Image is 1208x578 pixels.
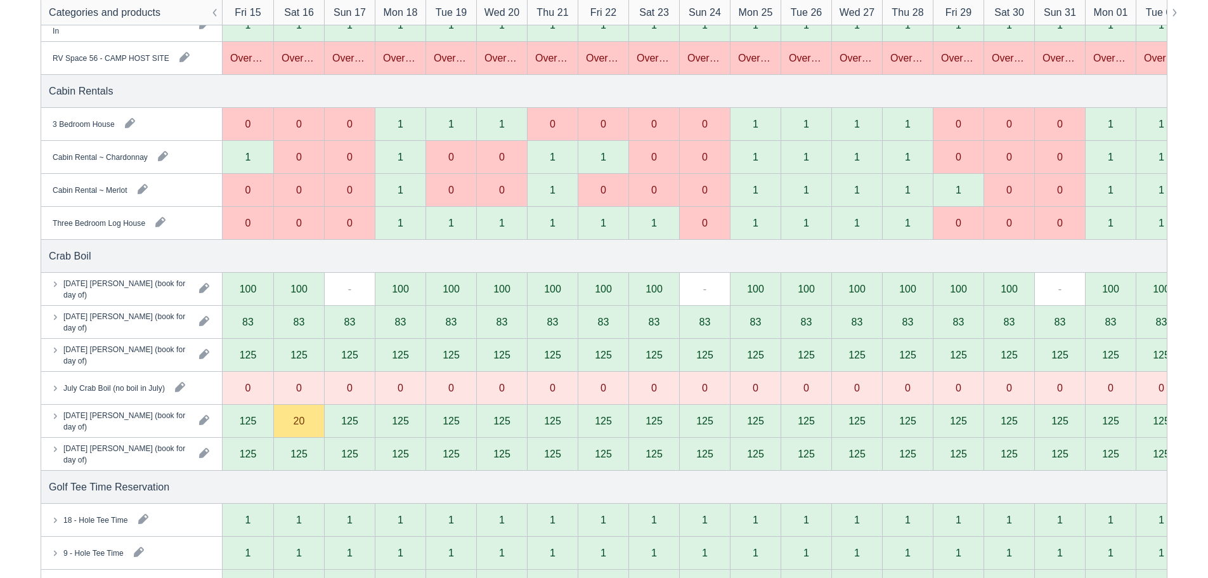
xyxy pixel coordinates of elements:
div: 0 [1006,185,1012,195]
div: 1 [578,207,628,240]
div: 100 [1001,284,1018,294]
div: 1 [1159,185,1164,195]
div: 0 [499,152,505,162]
div: 1 [702,20,708,30]
div: 0 [702,218,708,228]
div: 83 [446,317,457,327]
div: 0 [1006,152,1012,162]
div: 0 [245,218,251,228]
div: 83 [801,317,812,327]
div: 1 [854,218,860,228]
div: 1 [499,20,505,30]
div: Thu 21 [536,5,568,20]
div: 100 [595,284,612,294]
div: 1 [905,185,911,195]
div: Sat 30 [994,5,1024,20]
div: 0 [956,119,961,129]
div: - [348,281,351,296]
div: 100 [899,284,916,294]
div: 1 [1108,119,1114,129]
div: 1 [1136,174,1186,207]
div: 125 [848,350,866,360]
div: 1 [1108,218,1114,228]
div: 1 [1136,108,1186,141]
div: 125 [1001,350,1018,360]
div: 1 [753,119,758,129]
div: Overbooked [535,53,570,63]
div: 1 [1006,20,1012,30]
div: 1 [375,141,425,174]
div: 0 [273,141,324,174]
div: Overbooked [425,42,476,75]
div: 83 [395,317,406,327]
div: 1 [499,119,505,129]
div: 0 [628,174,679,207]
div: Cabin Rental ~ Chardonnay [53,151,148,162]
div: Overbooked [484,53,519,63]
div: 0 [448,185,454,195]
div: 0 [324,141,375,174]
div: Sun 24 [689,5,721,20]
div: 0 [324,174,375,207]
div: 0 [1006,119,1012,129]
div: Overbooked [992,53,1027,63]
div: 100 [1102,284,1119,294]
div: 125 [341,350,358,360]
div: 100 [443,284,460,294]
div: 0 [628,108,679,141]
div: 100 [290,284,308,294]
div: 1 [425,108,476,141]
div: 0 [550,119,555,129]
div: 1 [753,218,758,228]
div: 1 [375,108,425,141]
div: 0 [1034,141,1085,174]
div: 1 [781,174,831,207]
div: Overbooked [434,53,469,63]
div: Tue 02 [1146,5,1178,20]
div: 1 [803,20,809,30]
div: 0 [223,174,273,207]
div: Cabin Rental ~ Merlot [53,184,127,195]
div: 0 [984,174,1034,207]
div: 1 [730,174,781,207]
div: 0 [679,108,730,141]
div: Overbooked [586,53,621,63]
div: 100 [646,284,663,294]
div: 1 [854,185,860,195]
div: 1 [831,141,882,174]
div: 0 [651,119,657,129]
div: 0 [984,207,1034,240]
div: 1 [476,207,527,240]
div: 83 [649,317,660,327]
div: 125 [747,350,764,360]
div: 1 [781,207,831,240]
div: 1 [956,20,961,30]
div: 1 [398,152,403,162]
div: Sun 31 [1044,5,1076,20]
div: Overbooked [527,42,578,75]
div: 1 [1108,185,1114,195]
div: Overbooked [1034,42,1085,75]
div: 0 [296,119,302,129]
div: 1 [550,152,555,162]
div: 0 [347,152,353,162]
div: 0 [273,207,324,240]
div: 0 [245,185,251,195]
div: 83 [1055,317,1066,327]
div: Wed 27 [840,5,874,20]
div: 0 [347,185,353,195]
div: 1 [882,207,933,240]
div: Overbooked [375,42,425,75]
div: Mon 25 [739,5,773,20]
div: 0 [296,185,302,195]
div: 1 [905,152,911,162]
div: 1 [628,207,679,240]
div: 1 [1159,119,1164,129]
div: 0 [651,185,657,195]
div: 125 [392,350,409,360]
div: 125 [290,350,308,360]
div: 1 [398,218,403,228]
div: 1 [1159,218,1164,228]
div: 83 [852,317,863,327]
div: Overbooked [984,42,1034,75]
